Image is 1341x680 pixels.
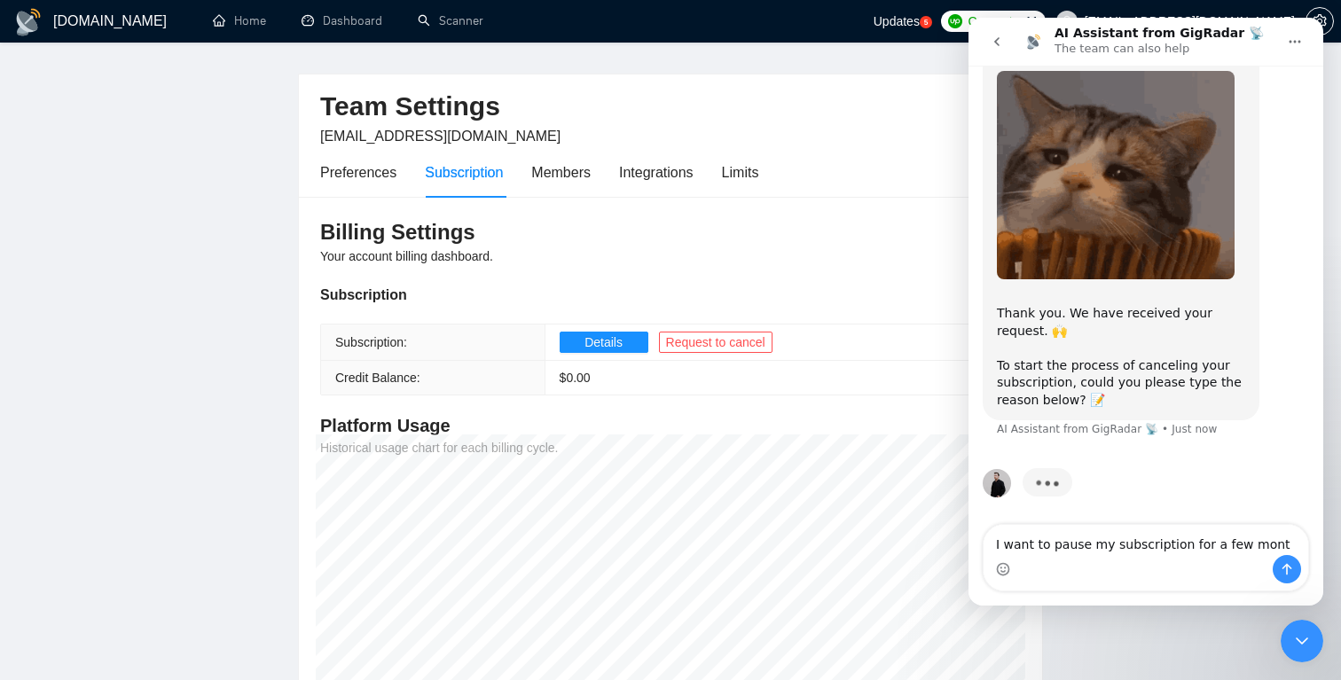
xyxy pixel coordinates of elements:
[722,161,759,184] div: Limits
[1306,7,1334,35] button: setting
[1025,12,1039,31] span: 11
[213,13,266,28] a: homeHome
[924,19,929,27] text: 5
[920,16,932,28] a: 5
[659,332,772,353] button: Request to cancel
[948,14,962,28] img: upwork-logo.png
[874,14,920,28] span: Updates
[584,332,623,352] span: Details
[28,406,248,417] div: AI Assistant from GigRadar 📡 • Just now
[335,371,420,385] span: Credit Balance:
[335,335,407,349] span: Subscription:
[320,218,1021,246] h3: Billing Settings
[320,249,493,263] span: Your account billing dashboard.
[560,332,648,353] button: Details
[320,161,396,184] div: Preferences
[1061,15,1073,27] span: user
[666,332,765,352] span: Request to cancel
[560,371,591,385] span: $ 0.00
[54,449,104,480] img: Typing
[14,8,43,36] img: logo
[27,544,42,559] button: Emoji picker
[15,507,340,537] textarea: Message…
[968,12,1021,31] span: Connects:
[320,129,561,144] span: [EMAIL_ADDRESS][DOMAIN_NAME]
[425,161,503,184] div: Subscription
[1306,14,1334,28] a: setting
[28,270,277,392] div: Thank you. We have received your request. 🙌 To start the process of canceling your subscription, ...
[320,89,1021,125] h2: Team Settings
[320,413,1021,438] h4: Platform Usage
[619,161,694,184] div: Integrations
[320,284,1021,306] div: Subscription
[14,451,43,480] img: Profile image for Dima Mirov
[531,161,591,184] div: Members
[304,537,333,566] button: Send a message…
[1306,14,1333,28] span: setting
[1281,620,1323,662] iframe: Intercom live chat
[418,13,483,28] a: searchScanner
[968,18,1323,606] iframe: Intercom live chat
[302,13,382,28] a: dashboardDashboard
